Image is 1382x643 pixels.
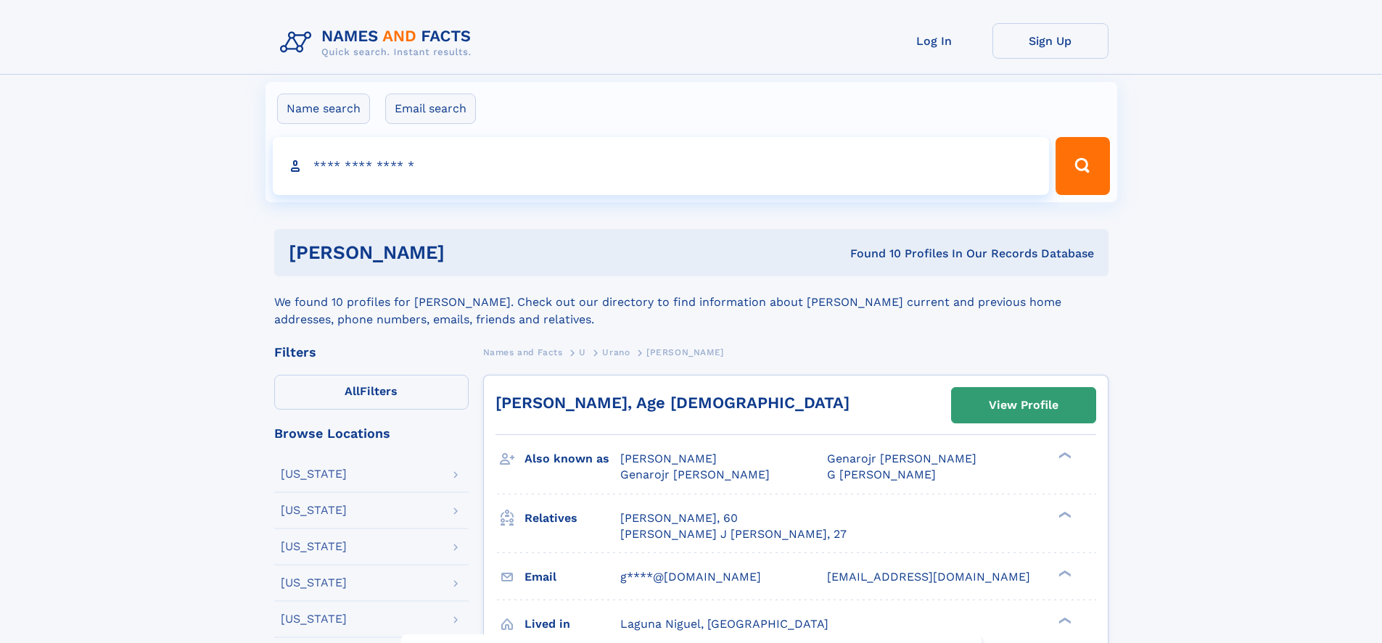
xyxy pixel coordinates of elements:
div: We found 10 profiles for [PERSON_NAME]. Check out our directory to find information about [PERSON... [274,276,1109,328]
label: Email search [385,94,476,124]
h3: Relatives [525,506,620,531]
div: Browse Locations [274,427,469,440]
div: [US_STATE] [281,468,347,480]
div: View Profile [989,389,1058,422]
div: ❯ [1055,615,1072,625]
div: ❯ [1055,510,1072,519]
span: [EMAIL_ADDRESS][DOMAIN_NAME] [827,570,1030,584]
label: Filters [274,375,469,410]
span: Laguna Niguel, [GEOGRAPHIC_DATA] [620,617,828,631]
div: Filters [274,346,469,359]
span: G [PERSON_NAME] [827,468,936,481]
span: Urano [602,347,630,357]
h3: Email [525,565,620,589]
a: Log In [876,23,992,59]
span: Genarojr [PERSON_NAME] [620,468,770,481]
a: [PERSON_NAME], 60 [620,510,738,526]
a: [PERSON_NAME] J [PERSON_NAME], 27 [620,526,847,542]
div: ❯ [1055,451,1072,460]
div: [US_STATE] [281,541,347,552]
a: Urano [602,343,630,361]
a: Sign Up [992,23,1109,59]
a: U [579,343,586,361]
div: Found 10 Profiles In Our Records Database [647,246,1094,262]
div: ❯ [1055,568,1072,578]
button: Search Button [1056,137,1109,195]
h3: Lived in [525,612,620,636]
h3: Also known as [525,447,620,471]
a: View Profile [952,388,1095,423]
div: [US_STATE] [281,613,347,625]
h1: [PERSON_NAME] [289,244,648,262]
label: Name search [277,94,370,124]
img: Logo Names and Facts [274,23,483,62]
span: U [579,347,586,357]
span: Genarojr [PERSON_NAME] [827,452,976,465]
div: [US_STATE] [281,505,347,516]
span: All [345,384,360,398]
span: [PERSON_NAME] [620,452,717,465]
input: search input [273,137,1050,195]
a: Names and Facts [483,343,563,361]
a: [PERSON_NAME], Age [DEMOGRAPHIC_DATA] [495,394,850,412]
div: [US_STATE] [281,577,347,589]
span: [PERSON_NAME] [646,347,724,357]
